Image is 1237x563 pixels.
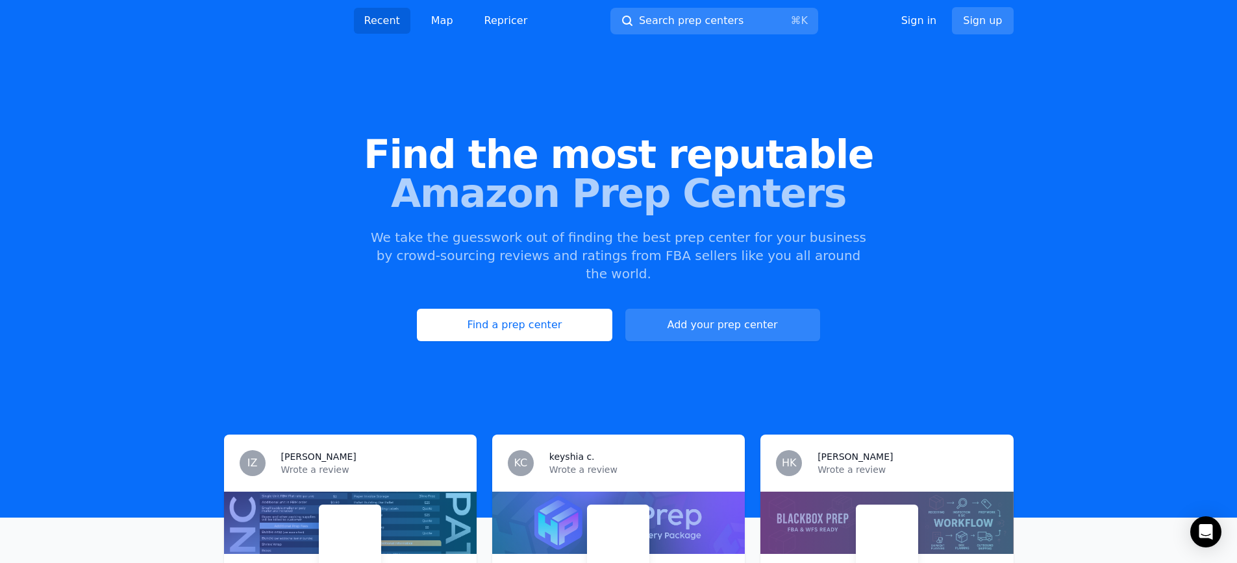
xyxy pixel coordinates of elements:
a: Find a prep center [417,309,612,341]
kbd: ⌘ [790,14,801,27]
a: Repricer [474,8,538,34]
a: Add your prep center [625,309,820,341]
p: Wrote a review [818,463,997,476]
h3: keyshia c. [549,450,595,463]
span: Search prep centers [639,13,743,29]
span: IZ [247,458,258,468]
p: We take the guesswork out of finding the best prep center for your business by crowd-sourcing rev... [369,228,868,283]
span: KC [514,458,527,468]
span: HK [782,458,797,468]
p: Wrote a review [549,463,729,476]
span: Amazon Prep Centers [21,174,1216,213]
h3: [PERSON_NAME] [281,450,356,463]
a: Sign in [901,13,937,29]
a: Recent [354,8,410,34]
kbd: K [801,14,808,27]
span: Find the most reputable [21,135,1216,174]
h3: [PERSON_NAME] [818,450,893,463]
div: Open Intercom Messenger [1190,516,1221,547]
a: Map [421,8,464,34]
a: Sign up [952,7,1013,34]
button: Search prep centers⌘K [610,8,818,34]
img: PrepCenter [224,12,328,30]
p: Wrote a review [281,463,461,476]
